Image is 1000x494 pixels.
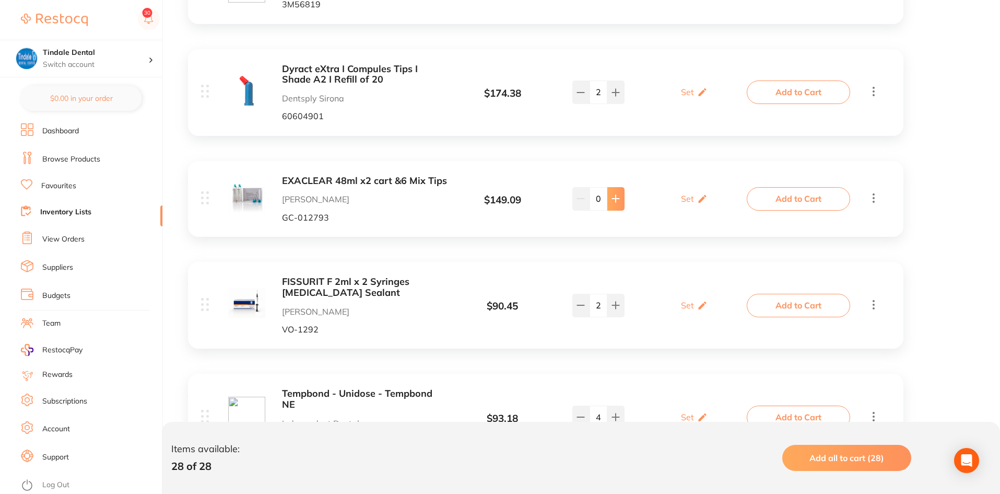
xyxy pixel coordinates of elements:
a: Rewards [42,370,73,380]
button: FISSURIT F 2ml x 2 Syringes [MEDICAL_DATA] Sealant [282,277,448,298]
div: Open Intercom Messenger [954,448,979,473]
div: FISSURIT F 2ml x 2 Syringes [MEDICAL_DATA] Sealant [PERSON_NAME] VO-1292 $90.45 Set Add to Cart [188,262,903,349]
div: $ 149.09 [448,194,557,206]
p: GC-012793 [282,213,448,222]
div: Tempbond - Unidose - Tempbond NE Independent Dental KE31973 $93.18 Set Add to Cart [188,374,903,461]
button: Log Out [21,477,159,494]
p: Dentsply Sirona [282,94,448,103]
span: Add all to cart (28) [809,453,884,463]
img: Q29tcHVsZS5wbmc [228,72,265,109]
span: RestocqPay [42,345,83,355]
p: Set [681,87,694,97]
div: Dyract eXtra I Compules Tips I Shade A2 I Refill of 20 Dentsply Sirona 60604901 $174.38 Set Add t... [188,49,903,136]
a: Budgets [42,291,70,301]
p: [PERSON_NAME] [282,194,448,204]
p: Switch account [43,60,148,70]
p: 60604901 [282,111,448,121]
p: 28 of 28 [171,460,240,472]
img: Restocq Logo [21,14,88,26]
a: Inventory Lists [40,207,91,217]
p: Set [681,412,694,422]
button: EXACLEAR 48ml x2 cart &6 Mix Tips [282,176,448,187]
p: [PERSON_NAME] [282,307,448,316]
a: View Orders [42,234,85,245]
button: Add all to cart (28) [782,445,911,471]
button: Add to Cart [747,81,850,104]
p: Set [681,194,694,203]
div: $ 174.38 [448,88,557,99]
a: Favourites [41,181,76,191]
a: Support [42,452,69,463]
button: Tempbond - Unidose - Tempbond NE [282,388,448,410]
a: Account [42,424,70,434]
button: Add to Cart [747,187,850,210]
a: Team [42,318,61,329]
img: Tindale Dental [16,48,37,69]
p: Independent Dental [282,419,448,428]
a: Subscriptions [42,396,87,407]
img: My5qcGc [228,179,265,216]
div: EXACLEAR 48ml x2 cart &6 Mix Tips [PERSON_NAME] GC-012793 $149.09 Set Add to Cart [188,161,903,237]
button: $0.00 in your order [21,86,142,111]
a: Restocq Logo [21,8,88,32]
img: RestocqPay [21,344,33,356]
button: Add to Cart [747,406,850,429]
a: Dashboard [42,126,79,136]
a: RestocqPay [21,344,83,356]
button: Dyract eXtra I Compules Tips I Shade A2 I Refill of 20 [282,64,448,85]
button: Add to Cart [747,294,850,317]
a: Browse Products [42,154,100,165]
div: $ 93.18 [448,413,557,424]
img: dashboard [228,397,265,434]
a: Suppliers [42,262,73,273]
p: Set [681,301,694,310]
p: VO-1292 [282,325,448,334]
img: anBn [228,285,265,322]
p: Items available: [171,444,240,455]
h4: Tindale Dental [43,48,148,58]
a: Log Out [42,480,69,490]
div: $ 90.45 [448,301,557,312]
